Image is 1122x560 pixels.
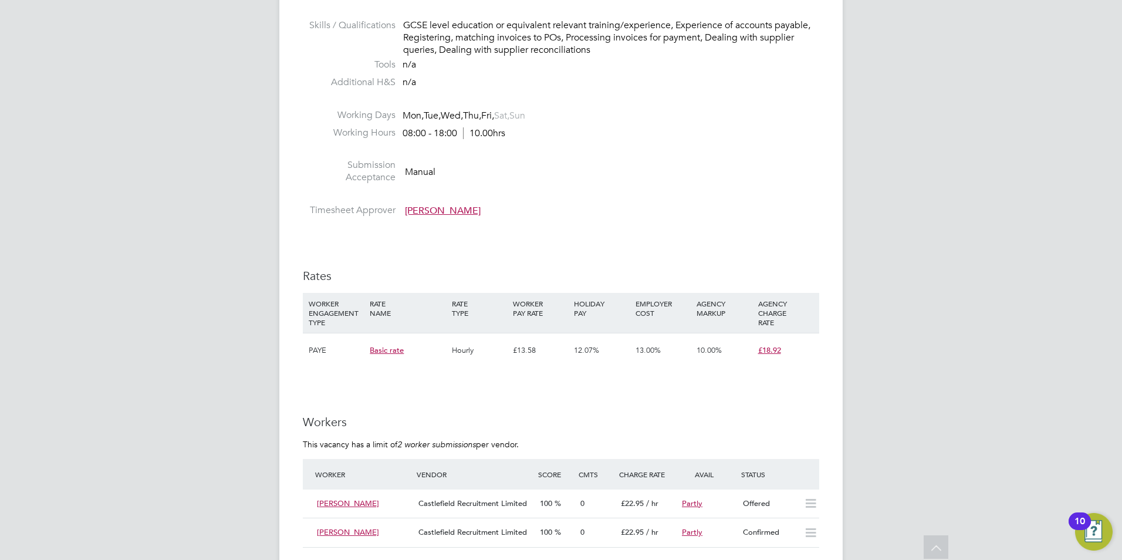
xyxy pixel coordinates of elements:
[694,293,755,323] div: AGENCY MARKUP
[509,110,525,122] span: Sun
[303,76,396,89] label: Additional H&S
[1074,521,1085,537] div: 10
[621,498,644,508] span: £22.95
[306,293,367,333] div: WORKER ENGAGEMENT TYPE
[303,19,396,32] label: Skills / Qualifications
[317,498,379,508] span: [PERSON_NAME]
[540,498,552,508] span: 100
[758,345,781,355] span: £18.92
[571,293,632,323] div: HOLIDAY PAY
[303,268,819,284] h3: Rates
[418,527,527,537] span: Castlefield Recruitment Limited
[303,439,819,450] p: This vacancy has a limit of per vendor.
[418,498,527,508] span: Castlefield Recruitment Limited
[303,159,396,184] label: Submission Acceptance
[403,127,505,140] div: 08:00 - 18:00
[449,333,510,367] div: Hourly
[405,205,481,217] span: [PERSON_NAME]
[738,523,799,542] div: Confirmed
[738,464,819,485] div: Status
[481,110,494,122] span: Fri,
[367,293,448,323] div: RATE NAME
[510,293,571,323] div: WORKER PAY RATE
[303,59,396,71] label: Tools
[303,127,396,139] label: Working Hours
[403,76,416,88] span: n/a
[682,498,702,508] span: Partly
[403,110,424,122] span: Mon,
[697,345,722,355] span: 10.00%
[424,110,441,122] span: Tue,
[580,527,584,537] span: 0
[449,293,510,323] div: RATE TYPE
[576,464,616,485] div: Cmts
[738,494,799,514] div: Offered
[463,110,481,122] span: Thu,
[303,109,396,122] label: Working Days
[646,527,658,537] span: / hr
[682,527,702,537] span: Partly
[303,204,396,217] label: Timesheet Approver
[463,127,505,139] span: 10.00hrs
[303,414,819,430] h3: Workers
[535,464,576,485] div: Score
[677,464,738,485] div: Avail
[621,527,644,537] span: £22.95
[755,293,816,333] div: AGENCY CHARGE RATE
[646,498,658,508] span: / hr
[1075,513,1113,551] button: Open Resource Center, 10 new notifications
[414,464,535,485] div: Vendor
[510,333,571,367] div: £13.58
[405,166,435,178] span: Manual
[636,345,661,355] span: 13.00%
[403,19,819,56] div: GCSE level education or equivalent relevant training/experience, Experience of accounts payable, ...
[580,498,584,508] span: 0
[441,110,463,122] span: Wed,
[494,110,509,122] span: Sat,
[403,59,416,70] span: n/a
[574,345,599,355] span: 12.07%
[540,527,552,537] span: 100
[397,439,476,450] em: 2 worker submissions
[306,333,367,367] div: PAYE
[317,527,379,537] span: [PERSON_NAME]
[370,345,404,355] span: Basic rate
[312,464,414,485] div: Worker
[633,293,694,323] div: EMPLOYER COST
[616,464,677,485] div: Charge Rate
